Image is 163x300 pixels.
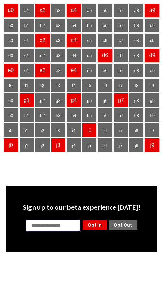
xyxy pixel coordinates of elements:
[51,93,66,107] td: g3
[3,63,19,78] td: e0
[144,3,160,18] td: a9
[144,18,160,33] td: b9
[51,63,66,78] td: e3
[66,123,81,137] td: i4
[144,78,160,93] td: f9
[129,108,144,122] td: h8
[35,48,50,63] td: d2
[66,48,81,63] td: d4
[82,123,97,137] td: i5
[19,78,35,93] td: f1
[97,48,113,63] td: d6
[35,93,50,107] td: g2
[97,78,113,93] td: f6
[129,63,144,78] td: e8
[35,33,50,48] td: c2
[82,48,97,63] td: d5
[113,33,129,48] td: c7
[97,123,113,137] td: i6
[97,138,113,152] td: j6
[82,138,97,152] td: j5
[97,3,113,18] td: a6
[113,138,129,152] td: j7
[66,108,81,122] td: h4
[97,33,113,48] td: c6
[66,63,81,78] td: e4
[51,78,66,93] td: f3
[144,108,160,122] td: h9
[144,123,160,137] td: i9
[19,18,35,33] td: b1
[113,123,129,137] td: i7
[19,48,35,63] td: d1
[129,18,144,33] td: b8
[113,93,129,107] td: g7
[51,138,66,152] td: j3
[35,108,50,122] td: h2
[3,48,19,63] td: d0
[129,48,144,63] td: d8
[35,123,50,137] td: i2
[82,108,97,122] td: h5
[82,219,107,230] a: Opt In
[82,3,97,18] td: a5
[3,18,19,33] td: b0
[82,33,97,48] td: c5
[3,3,19,18] td: a0
[97,63,113,78] td: e6
[51,123,66,137] td: i3
[66,78,81,93] td: f4
[19,63,35,78] td: e1
[3,93,19,107] td: g0
[144,138,160,152] td: j9
[66,33,81,48] td: c4
[19,3,35,18] td: a1
[97,18,113,33] td: b6
[3,78,19,93] td: f0
[113,48,129,63] td: d7
[113,18,129,33] td: b7
[82,93,97,107] td: g5
[66,93,81,107] td: g4
[108,219,138,230] a: Opt Out
[97,108,113,122] td: h6
[3,123,19,137] td: i0
[144,63,160,78] td: e9
[66,18,81,33] td: b4
[19,93,35,107] td: g1
[66,138,81,152] td: j4
[35,3,50,18] td: a2
[113,108,129,122] td: h7
[113,3,129,18] td: a7
[51,3,66,18] td: a3
[113,63,129,78] td: e7
[35,138,50,152] td: j2
[82,18,97,33] td: b5
[3,108,19,122] td: h0
[35,63,50,78] td: e2
[129,138,144,152] td: j8
[82,63,97,78] td: e5
[113,78,129,93] td: f7
[19,33,35,48] td: c1
[129,78,144,93] td: f8
[19,108,35,122] td: h1
[3,138,19,152] td: j0
[35,78,50,93] td: f2
[129,93,144,107] td: g8
[51,33,66,48] td: c3
[51,18,66,33] td: b3
[82,78,97,93] td: f5
[19,138,35,152] td: j1
[3,33,19,48] td: c0
[129,33,144,48] td: c8
[19,123,35,137] td: i1
[51,48,66,63] td: d3
[10,203,153,212] div: Sign up to our beta experience [DATE]!
[144,33,160,48] td: c9
[144,48,160,63] td: d9
[144,93,160,107] td: g9
[129,3,144,18] td: a8
[51,108,66,122] td: h3
[66,3,81,18] td: a4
